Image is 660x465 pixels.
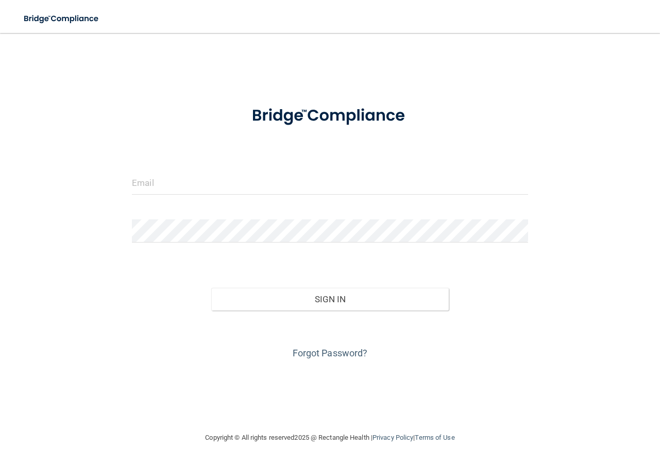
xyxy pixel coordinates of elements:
[373,434,413,441] a: Privacy Policy
[415,434,454,441] a: Terms of Use
[211,288,449,311] button: Sign In
[293,348,368,358] a: Forgot Password?
[132,171,528,195] input: Email
[235,95,425,137] img: bridge_compliance_login_screen.278c3ca4.svg
[15,8,108,29] img: bridge_compliance_login_screen.278c3ca4.svg
[142,421,518,454] div: Copyright © All rights reserved 2025 @ Rectangle Health | |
